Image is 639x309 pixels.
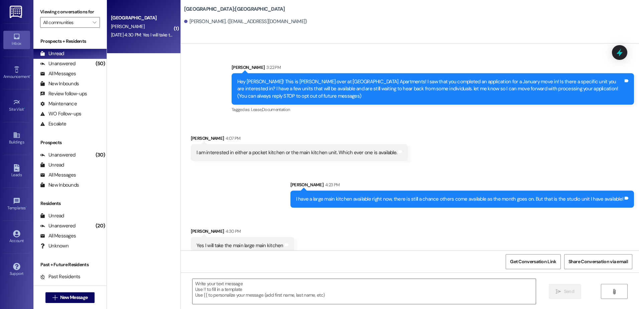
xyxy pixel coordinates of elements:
div: Yes I will take the main large main kitchen [197,242,283,249]
div: [PERSON_NAME] [290,181,634,191]
div: Past + Future Residents [33,261,107,268]
div: (20) [94,221,107,231]
i:  [556,289,561,294]
div: Unanswered [40,60,76,67]
div: 3:22 PM [265,64,280,71]
a: Leads [3,162,30,180]
span: Lease , [251,107,262,112]
div: Unread [40,162,64,169]
div: Unanswered [40,151,76,159]
i:  [93,20,96,25]
div: [PERSON_NAME] [232,64,634,73]
span: Share Conversation via email [568,258,628,265]
a: Account [3,228,30,246]
button: Send [549,284,581,299]
i:  [612,289,617,294]
span: • [26,205,27,209]
div: 4:07 PM [224,135,240,142]
div: Unread [40,212,64,219]
div: [PERSON_NAME]. ([EMAIL_ADDRESS][DOMAIN_NAME]) [184,18,307,25]
div: [PERSON_NAME] [191,228,294,237]
div: Review follow-ups [40,90,87,97]
button: Share Conversation via email [564,254,632,269]
div: Prospects [33,139,107,146]
div: I am interested in either a pocket kitchen or the main kitchen unit. Which ever one is available. [197,149,397,156]
div: All Messages [40,70,76,77]
img: ResiDesk Logo [10,6,23,18]
div: New Inbounds [40,182,79,189]
button: Get Conversation Link [506,254,560,269]
span: • [30,73,31,78]
div: 4:30 PM [224,228,241,235]
a: Templates • [3,195,30,213]
div: [DATE] 4:30 PM: Yes I will take the main large main kitchen [111,32,222,38]
a: Site Visit • [3,97,30,115]
span: New Message [60,294,88,301]
div: I have a large main kitchen available right now, there is still a chance others come available as... [296,196,624,203]
div: Unread [40,50,64,57]
div: Unanswered [40,222,76,229]
div: Unknown [40,242,69,249]
div: All Messages [40,232,76,239]
span: [PERSON_NAME] [111,23,144,29]
span: Documentation [262,107,290,112]
button: New Message [45,292,95,303]
input: All communities [43,17,89,28]
div: 4:23 PM [324,181,340,188]
span: • [24,106,25,111]
div: Escalate [40,120,66,127]
div: WO Follow-ups [40,110,81,117]
div: Hey [PERSON_NAME]! This is [PERSON_NAME] over at [GEOGRAPHIC_DATA] Apartments! I saw that you com... [237,78,623,100]
div: [GEOGRAPHIC_DATA] [111,14,173,21]
a: Support [3,261,30,279]
div: All Messages [40,172,76,179]
b: [GEOGRAPHIC_DATA]: [GEOGRAPHIC_DATA] [184,6,285,13]
div: Maintenance [40,100,77,107]
div: Tagged as: [232,105,634,114]
div: Residents [33,200,107,207]
div: (50) [94,59,107,69]
div: [PERSON_NAME] [191,135,408,144]
span: Get Conversation Link [510,258,556,265]
div: Past Residents [40,273,81,280]
div: (30) [94,150,107,160]
a: Inbox [3,31,30,49]
div: Prospects + Residents [33,38,107,45]
label: Viewing conversations for [40,7,100,17]
div: New Inbounds [40,80,79,87]
a: Buildings [3,129,30,147]
i:  [52,295,57,300]
span: Send [564,288,574,295]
